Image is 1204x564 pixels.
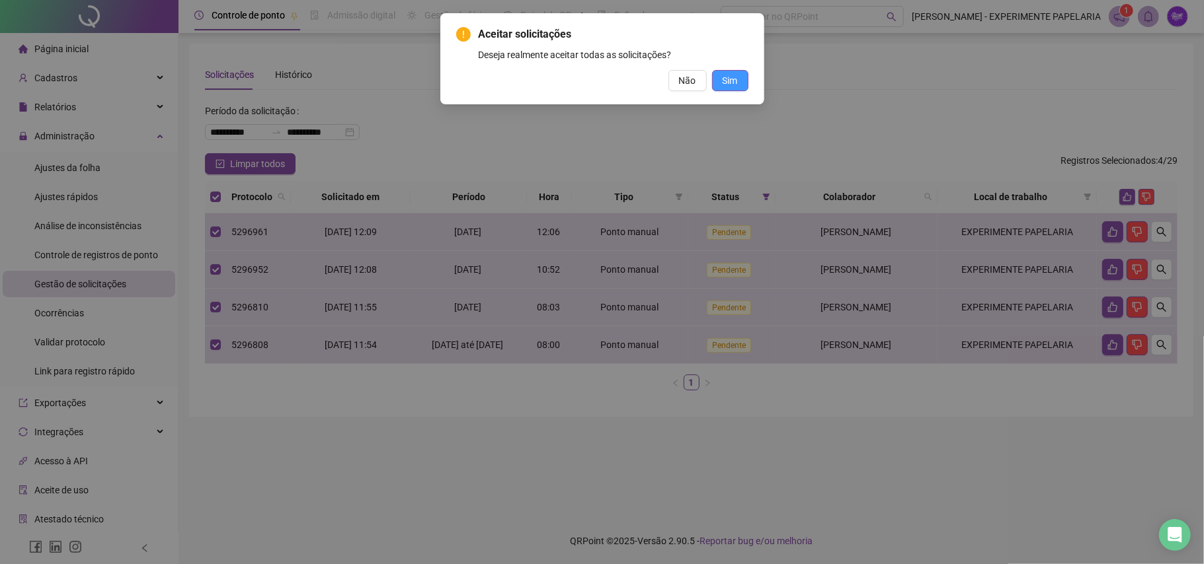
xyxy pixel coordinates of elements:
div: Deseja realmente aceitar todas as solicitações? [479,48,748,62]
span: Não [679,73,696,88]
div: Open Intercom Messenger [1159,519,1191,551]
span: Aceitar solicitações [479,26,748,42]
button: Sim [712,70,748,91]
button: Não [668,70,707,91]
span: Sim [723,73,738,88]
span: exclamation-circle [456,27,471,42]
